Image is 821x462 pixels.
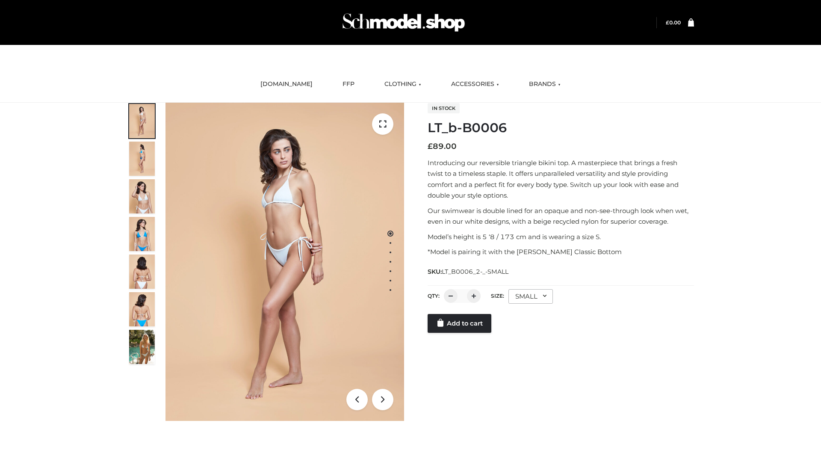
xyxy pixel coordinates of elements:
p: Model’s height is 5 ‘8 / 173 cm and is wearing a size S. [428,231,694,243]
h1: LT_b-B0006 [428,120,694,136]
a: ACCESSORIES [445,75,505,94]
bdi: 89.00 [428,142,457,151]
p: Introducing our reversible triangle bikini top. A masterpiece that brings a fresh twist to a time... [428,157,694,201]
img: ArielClassicBikiniTop_CloudNine_AzureSky_OW114ECO_4-scaled.jpg [129,217,155,251]
bdi: 0.00 [666,19,681,26]
span: LT_B0006_2-_-SMALL [442,268,508,275]
img: ArielClassicBikiniTop_CloudNine_AzureSky_OW114ECO_3-scaled.jpg [129,179,155,213]
a: [DOMAIN_NAME] [254,75,319,94]
label: Size: [491,293,504,299]
div: SMALL [508,289,553,304]
img: ArielClassicBikiniTop_CloudNine_AzureSky_OW114ECO_7-scaled.jpg [129,255,155,289]
img: ArielClassicBikiniTop_CloudNine_AzureSky_OW114ECO_1-scaled.jpg [129,104,155,138]
p: Our swimwear is double lined for an opaque and non-see-through look when wet, even in our white d... [428,205,694,227]
img: ArielClassicBikiniTop_CloudNine_AzureSky_OW114ECO_2-scaled.jpg [129,142,155,176]
span: £ [666,19,669,26]
a: CLOTHING [378,75,428,94]
span: SKU: [428,267,509,277]
img: ArielClassicBikiniTop_CloudNine_AzureSky_OW114ECO_1 [165,103,404,421]
span: £ [428,142,433,151]
a: £0.00 [666,19,681,26]
img: Schmodel Admin 964 [340,6,468,39]
img: ArielClassicBikiniTop_CloudNine_AzureSky_OW114ECO_8-scaled.jpg [129,292,155,326]
span: In stock [428,103,460,113]
a: Add to cart [428,314,491,333]
p: *Model is pairing it with the [PERSON_NAME] Classic Bottom [428,246,694,258]
img: Arieltop_CloudNine_AzureSky2.jpg [129,330,155,364]
a: BRANDS [523,75,567,94]
label: QTY: [428,293,440,299]
a: FFP [336,75,361,94]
